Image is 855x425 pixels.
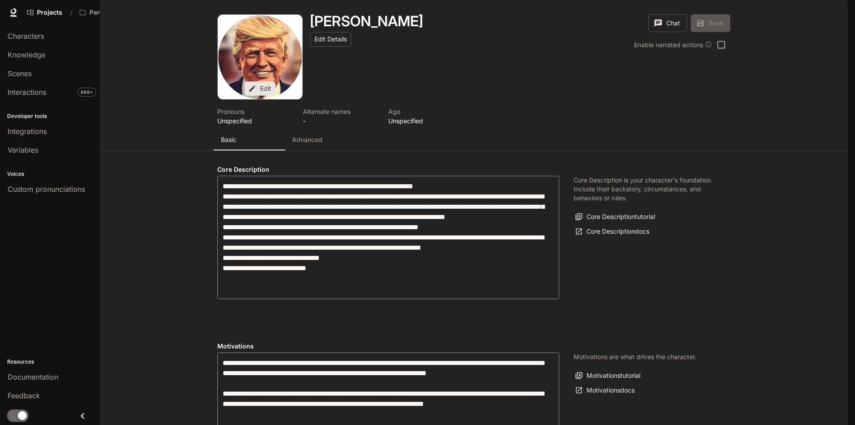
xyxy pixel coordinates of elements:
[303,107,378,125] button: Open character details dialog
[310,32,351,47] button: Edit Details
[23,4,66,21] a: Go to projects
[218,15,302,99] button: Open character avatar dialog
[90,9,139,16] p: Pen Pals [Production]
[37,9,62,16] span: Projects
[574,352,696,361] p: Motivations are what drives the character.
[303,107,378,116] p: Alternate names
[217,176,559,299] div: label
[574,224,651,239] a: Core Descriptiondocs
[574,368,643,383] button: Motivationstutorial
[310,14,423,28] button: Open character details dialog
[292,135,322,144] p: Advanced
[303,116,378,125] p: -
[217,116,292,125] p: Unspecified
[76,4,153,21] button: Open workspace menu
[66,8,76,17] div: /
[574,176,716,202] p: Core Description is your character's foundation. Include their backstory, circumstances, and beha...
[388,107,463,116] p: Age
[217,165,559,174] h4: Core Description
[245,81,276,96] button: Edit
[221,135,236,144] p: Basic
[388,116,463,125] p: Unspecified
[574,383,637,398] a: Motivationsdocs
[634,40,712,49] div: Enable narrated actions
[218,15,302,99] div: Avatar image
[574,210,657,224] button: Core Descriptiontutorial
[648,14,687,32] button: Chat
[217,342,559,351] h4: Motivations
[310,12,423,30] h1: [PERSON_NAME]
[217,107,292,125] button: Open character details dialog
[217,107,292,116] p: Pronouns
[388,107,463,125] button: Open character details dialog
